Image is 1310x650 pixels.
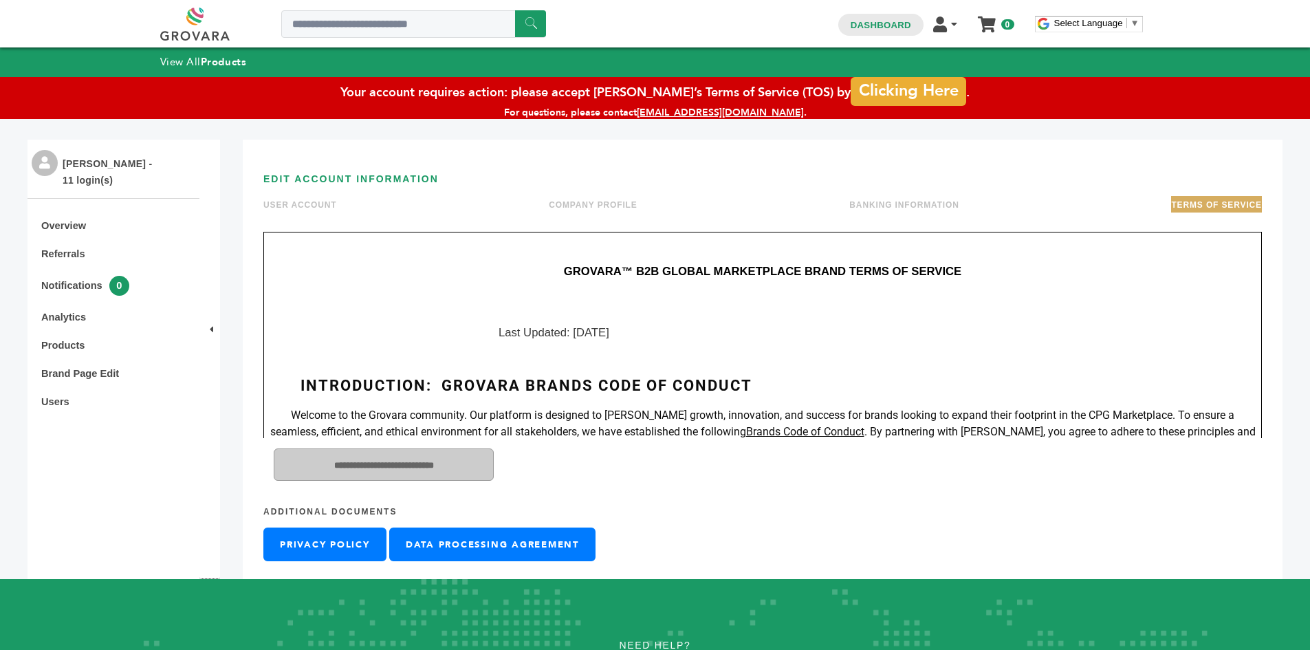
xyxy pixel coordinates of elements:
[499,326,609,339] span: Last Updated: [DATE]
[201,55,246,69] strong: Products
[1054,18,1123,28] span: Select Language
[851,20,911,30] a: Dashboard
[1171,200,1262,210] a: TERMS OF SERVICE
[41,368,119,379] a: Brand Page Edit
[41,312,86,323] a: Analytics
[549,200,637,210] a: COMPANY PROFILE
[41,280,129,291] a: Notifications0
[979,12,995,27] a: My Cart
[281,10,546,38] input: Search a product or brand...
[109,276,129,296] span: 0
[1131,18,1139,28] span: ▼
[263,528,386,561] a: Privacy Policy
[849,200,959,210] a: BANKING INFORMATION
[160,55,247,69] a: View AllProducts
[1001,19,1014,30] span: 0
[41,220,86,231] a: Overview
[41,248,85,259] a: Referrals
[41,396,69,407] a: Users
[270,409,1235,438] span: Welcome to the Grovara community. Our platform is designed to [PERSON_NAME] growth, innovation, a...
[564,265,961,278] span: GROVARA™ B2B GLOBAL MARKETPLACE BRAND TERMS OF SERVICE
[263,158,1262,196] h3: EDIT ACCOUNT INFORMATION
[746,425,864,438] span: Brands Code of Conduct
[637,106,804,119] a: [EMAIL_ADDRESS][DOMAIN_NAME]
[1054,18,1139,28] a: Select Language​
[263,200,337,210] a: USER ACCOUNT
[739,425,1256,455] span: . By partnering with [PERSON_NAME], you agree to adhere to these principles and practices.
[32,150,58,176] img: profile.png
[851,77,966,106] a: Clicking Here
[263,495,1262,527] h4: Additional Documents
[389,528,596,561] a: Data Processing Agreement
[63,155,155,188] li: [PERSON_NAME] - 11 login(s)
[301,377,752,394] span: Introduction: Grovara Brands Code of Conduct
[41,340,85,351] a: Products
